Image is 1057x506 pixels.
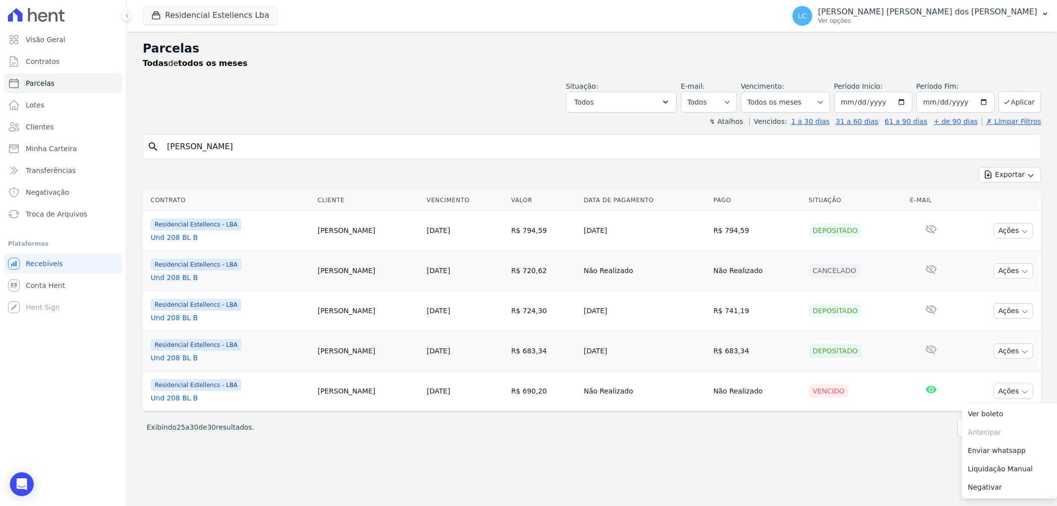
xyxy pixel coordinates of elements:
[8,238,118,250] div: Plataformas
[147,141,159,153] i: search
[151,313,310,323] a: Und 208 BL B
[791,117,830,125] a: 1 a 30 dias
[784,2,1057,30] button: LC [PERSON_NAME] [PERSON_NAME] dos [PERSON_NAME] Ver opções
[26,166,76,175] span: Transferências
[710,211,805,251] td: R$ 794,59
[580,251,710,291] td: Não Realizado
[809,384,849,398] div: Vencido
[818,17,1037,25] p: Ver opções
[314,211,423,251] td: [PERSON_NAME]
[805,190,906,211] th: Situação
[835,117,878,125] a: 31 a 60 dias
[147,422,254,432] p: Exibindo a de resultados.
[818,7,1037,17] p: [PERSON_NAME] [PERSON_NAME] dos [PERSON_NAME]
[566,82,598,90] label: Situação:
[957,418,976,437] a: Previous
[26,56,59,66] span: Contratos
[994,343,1033,359] button: Ações
[4,161,122,180] a: Transferências
[427,267,450,275] a: [DATE]
[151,232,310,242] a: Und 208 BL B
[4,117,122,137] a: Clientes
[178,58,248,68] strong: todos os meses
[809,264,860,278] div: Cancelado
[143,6,278,25] button: Residencial Estellencs Lba
[710,190,805,211] th: Pago
[26,259,63,269] span: Recebíveis
[207,423,216,431] span: 30
[580,331,710,371] td: [DATE]
[151,353,310,363] a: Und 208 BL B
[574,96,594,108] span: Todos
[26,35,65,45] span: Visão Geral
[4,73,122,93] a: Parcelas
[4,139,122,159] a: Minha Carteira
[916,81,995,92] label: Período Fim:
[710,291,805,331] td: R$ 741,19
[994,303,1033,319] button: Ações
[26,122,54,132] span: Clientes
[161,137,1037,157] input: Buscar por nome do lote ou do cliente
[176,423,185,431] span: 25
[507,371,580,411] td: R$ 690,20
[4,30,122,50] a: Visão Geral
[314,371,423,411] td: [PERSON_NAME]
[143,58,168,68] strong: Todas
[507,251,580,291] td: R$ 720,62
[741,82,784,90] label: Vencimento:
[994,263,1033,279] button: Ações
[151,259,241,271] span: Residencial Estellencs - LBA
[26,187,69,197] span: Negativação
[994,223,1033,238] button: Ações
[4,204,122,224] a: Troca de Arquivos
[4,182,122,202] a: Negativação
[507,291,580,331] td: R$ 724,30
[982,117,1041,125] a: ✗ Limpar Filtros
[143,190,314,211] th: Contrato
[710,331,805,371] td: R$ 683,34
[151,339,241,351] span: Residencial Estellencs - LBA
[151,379,241,391] span: Residencial Estellencs - LBA
[834,82,883,90] label: Período Inicío:
[427,226,450,234] a: [DATE]
[26,144,77,154] span: Minha Carteira
[314,190,423,211] th: Cliente
[710,251,805,291] td: Não Realizado
[580,291,710,331] td: [DATE]
[26,281,65,290] span: Conta Hent
[143,40,1041,57] h2: Parcelas
[999,91,1041,112] button: Aplicar
[507,331,580,371] td: R$ 683,34
[566,92,677,112] button: Todos
[798,12,807,19] span: LC
[809,304,862,318] div: Depositado
[151,273,310,282] a: Und 208 BL B
[962,405,1057,423] a: Ver boleto
[885,117,927,125] a: 61 a 90 dias
[749,117,787,125] label: Vencidos:
[26,100,45,110] span: Lotes
[190,423,199,431] span: 30
[979,167,1041,182] button: Exportar
[580,211,710,251] td: [DATE]
[427,347,450,355] a: [DATE]
[427,307,450,315] a: [DATE]
[151,219,241,230] span: Residencial Estellencs - LBA
[314,291,423,331] td: [PERSON_NAME]
[934,117,978,125] a: + de 90 dias
[994,384,1033,399] button: Ações
[314,331,423,371] td: [PERSON_NAME]
[151,393,310,403] a: Und 208 BL B
[26,209,87,219] span: Troca de Arquivos
[423,190,507,211] th: Vencimento
[4,95,122,115] a: Lotes
[580,190,710,211] th: Data de Pagamento
[314,251,423,291] td: [PERSON_NAME]
[26,78,55,88] span: Parcelas
[681,82,705,90] label: E-mail:
[709,117,743,125] label: ↯ Atalhos
[507,190,580,211] th: Valor
[710,371,805,411] td: Não Realizado
[809,224,862,237] div: Depositado
[427,387,450,395] a: [DATE]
